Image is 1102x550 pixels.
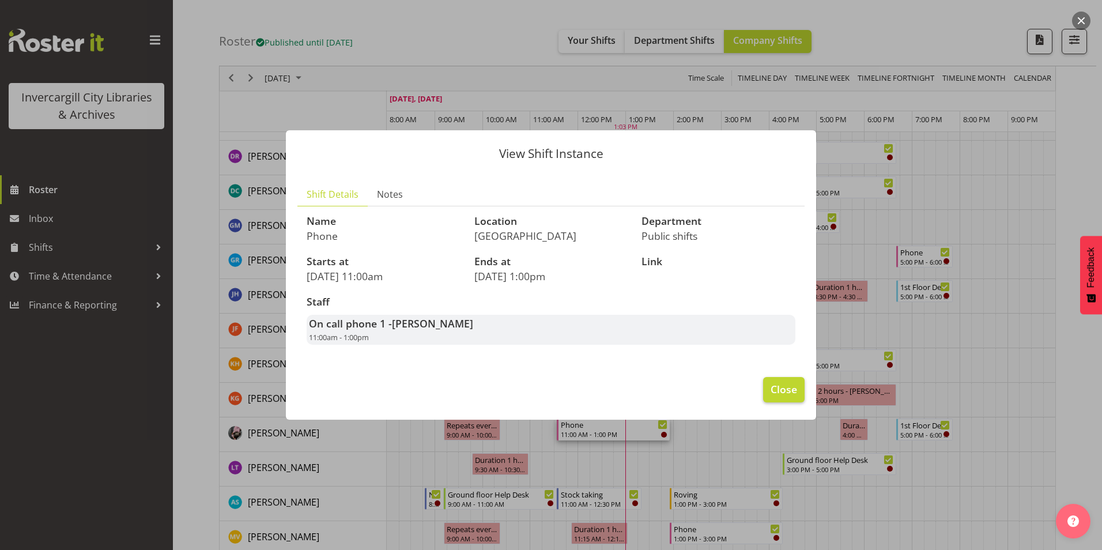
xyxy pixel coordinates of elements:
[1067,515,1079,527] img: help-xxl-2.png
[641,229,795,242] p: Public shifts
[641,216,795,227] h3: Department
[307,229,461,242] p: Phone
[1080,236,1102,314] button: Feedback - Show survey
[474,256,628,268] h3: Ends at
[1086,247,1096,288] span: Feedback
[474,270,628,282] p: [DATE] 1:00pm
[392,317,473,330] span: [PERSON_NAME]
[309,317,473,330] strong: On call phone 1 -
[307,270,461,282] p: [DATE] 11:00am
[307,296,795,308] h3: Staff
[763,377,805,402] button: Close
[641,256,795,268] h3: Link
[307,256,461,268] h3: Starts at
[771,382,797,397] span: Close
[309,332,369,342] span: 11:00am - 1:00pm
[474,229,628,242] p: [GEOGRAPHIC_DATA]
[377,187,403,201] span: Notes
[474,216,628,227] h3: Location
[307,187,358,201] span: Shift Details
[307,216,461,227] h3: Name
[297,148,805,160] p: View Shift Instance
